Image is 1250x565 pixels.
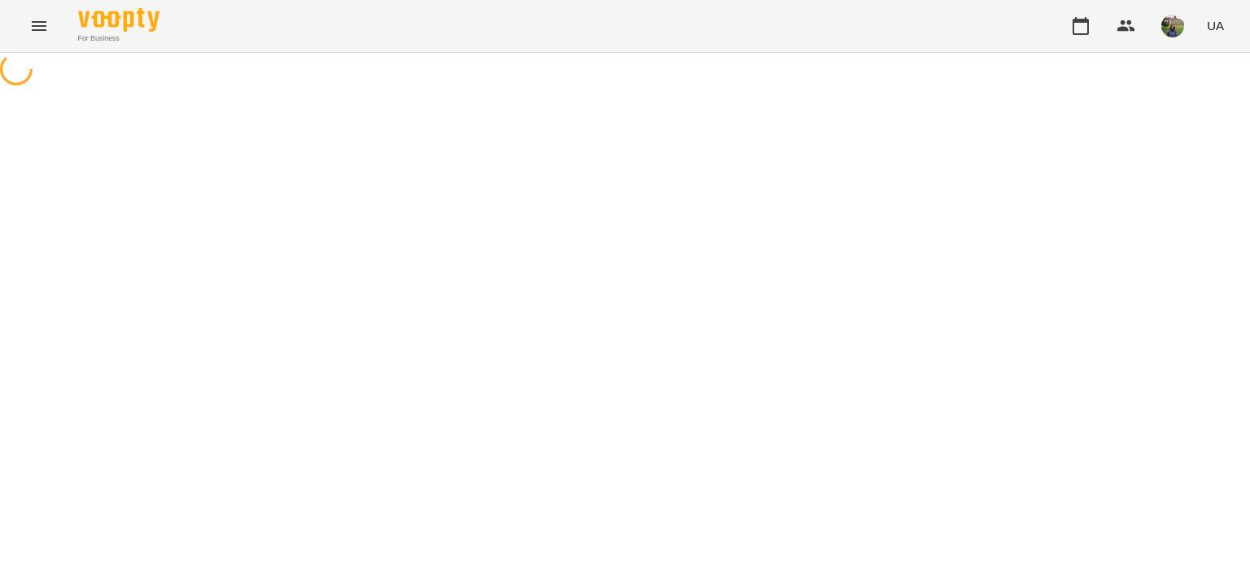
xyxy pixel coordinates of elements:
[78,8,160,32] img: Voopty Logo
[1207,17,1224,34] span: UA
[78,33,160,44] span: For Business
[1161,15,1184,37] img: f01d4343db5c932fedd74e1c54090270.jpg
[1200,11,1230,41] button: UA
[20,7,59,46] button: Menu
